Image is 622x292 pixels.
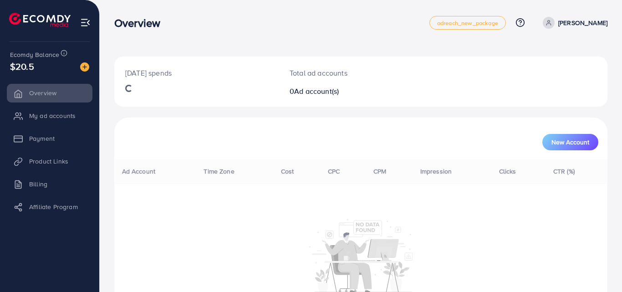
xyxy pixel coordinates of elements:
[542,134,598,150] button: New Account
[551,139,589,145] span: New Account
[9,13,71,27] img: logo
[290,67,391,78] p: Total ad accounts
[290,87,391,96] h2: 0
[429,16,506,30] a: adreach_new_package
[10,60,34,73] span: $20.5
[294,86,339,96] span: Ad account(s)
[10,50,59,59] span: Ecomdy Balance
[114,16,168,30] h3: Overview
[539,17,607,29] a: [PERSON_NAME]
[80,62,89,72] img: image
[558,17,607,28] p: [PERSON_NAME]
[437,20,498,26] span: adreach_new_package
[125,67,268,78] p: [DATE] spends
[80,17,91,28] img: menu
